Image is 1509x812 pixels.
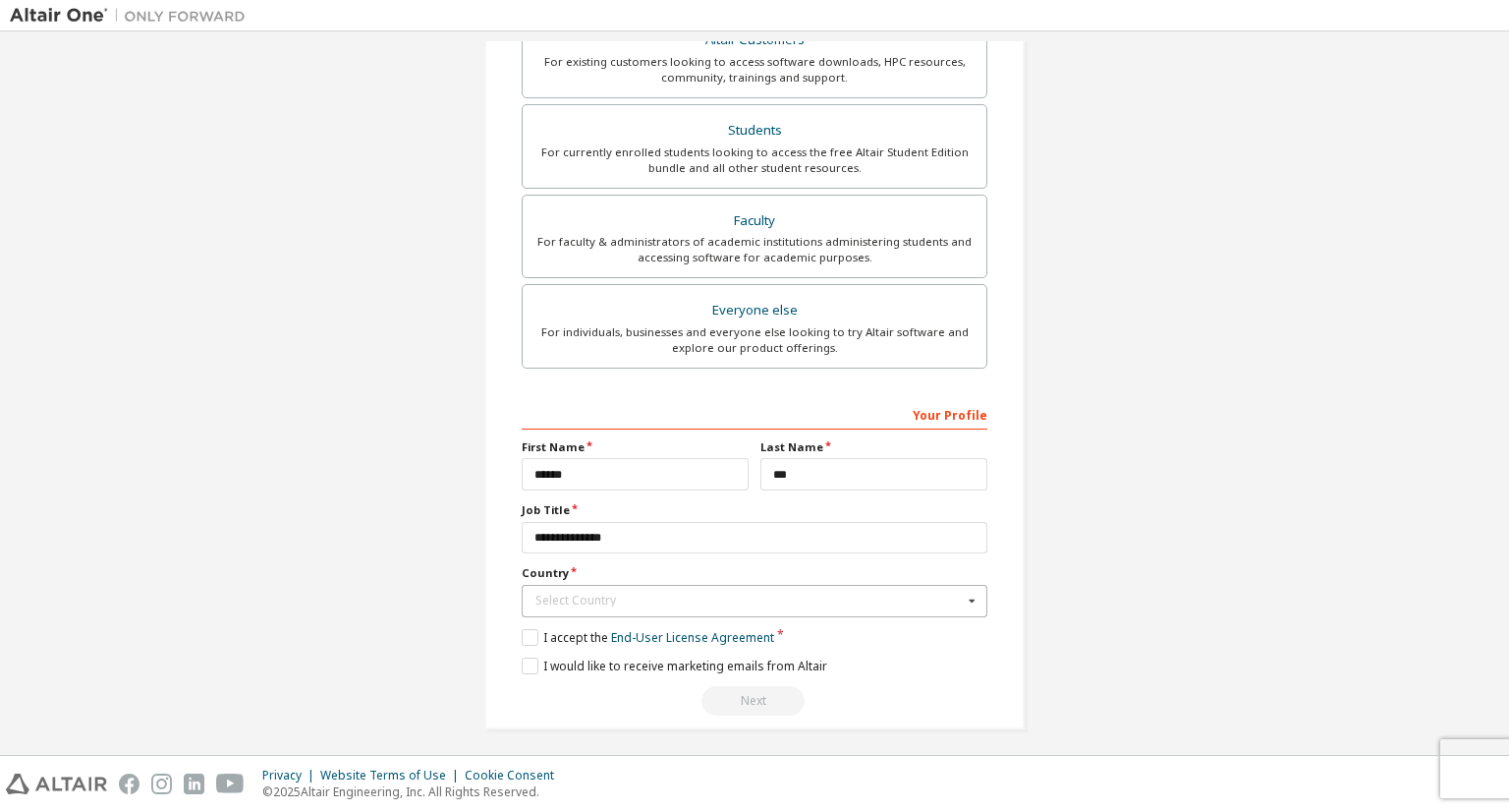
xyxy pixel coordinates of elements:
label: Job Title [522,502,987,518]
div: Cookie Consent [465,768,566,783]
label: Last Name [760,439,987,455]
div: For currently enrolled students looking to access the free Altair Student Edition bundle and all ... [534,145,975,176]
img: facebook.svg [119,774,140,794]
img: linkedin.svg [184,774,204,794]
div: Students [534,117,975,145]
label: I would like to receive marketing emails from Altair [522,658,827,674]
img: youtube.svg [216,774,245,794]
div: For existing customers looking to access software downloads, HPC resources, community, trainings ... [534,54,975,86]
div: For faculty & administrators of academic institutions administering students and accessing softwa... [534,234,975,265]
div: Faculty [534,207,975,235]
img: altair_logo.svg [6,774,107,794]
img: instagram.svg [151,774,172,794]
label: Country [522,565,987,581]
a: End-User License Agreement [611,629,774,646]
img: Altair One [10,6,255,26]
div: Everyone else [534,297,975,324]
div: Privacy [262,768,320,783]
div: For individuals, businesses and everyone else looking to try Altair software and explore our prod... [534,324,975,356]
div: Select Country [535,595,963,607]
div: Read and acccept EULA to continue [522,686,987,716]
div: Website Terms of Use [320,768,465,783]
label: First Name [522,439,749,455]
div: Your Profile [522,398,987,430]
p: © 2025 Altair Engineering, Inc. All Rights Reserved. [262,783,566,800]
label: I accept the [522,629,774,646]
